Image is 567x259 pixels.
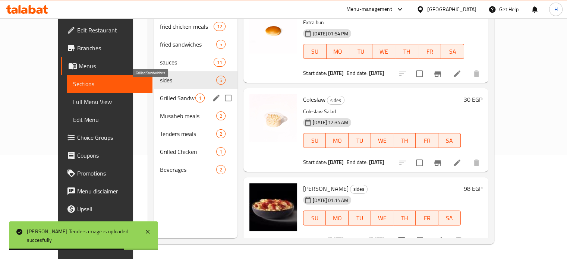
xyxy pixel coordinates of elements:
p: Coleslaw Salad [303,107,461,116]
span: Edit Restaurant [77,26,147,35]
span: Grilled Chicken [160,147,216,156]
button: TH [395,44,418,59]
button: WE [371,211,393,225]
button: MO [326,133,348,148]
div: [PERSON_NAME] Tenders image is uploaded succesfully [27,227,137,244]
b: [DATE] [328,68,344,78]
span: Branches [77,44,147,53]
span: Coupons [77,151,147,160]
a: Upsell [61,200,152,218]
a: Branches [61,39,152,57]
button: TH [393,133,416,148]
span: 1 [196,95,204,102]
span: End date: [347,68,368,78]
span: Coleslaw [303,94,325,105]
span: fried chicken meals [160,22,214,31]
span: Choice Groups [77,133,147,142]
span: Start date: [303,68,327,78]
button: SA [441,44,464,59]
div: fried chicken meals12 [154,18,237,35]
span: WE [375,46,393,57]
div: Beverages2 [154,161,237,179]
button: WE [371,133,393,148]
div: Grilled Sandwiches1edit [154,89,237,107]
b: [DATE] [328,157,344,167]
span: TU [352,46,369,57]
div: items [216,129,226,138]
div: sauces11 [154,53,237,71]
img: Extra bun [249,6,297,53]
span: [DATE] 12:34 AM [310,119,351,126]
a: Edit menu item [435,236,444,245]
button: TU [349,211,371,225]
span: TH [396,213,413,224]
button: delete [450,231,467,249]
a: Coverage Report [61,218,152,236]
div: sides5 [154,71,237,89]
span: Start date: [303,157,327,167]
button: SU [303,133,326,148]
a: Sections [67,75,152,93]
span: SA [444,46,461,57]
a: Edit menu item [453,158,462,167]
span: SA [441,213,458,224]
span: H [554,5,557,13]
span: Select to update [412,66,427,82]
button: sort-choices [376,231,394,249]
button: MO [326,211,348,225]
span: SA [441,135,458,146]
div: items [195,94,205,102]
span: MO [330,46,347,57]
div: items [216,40,226,49]
a: Edit Menu [67,111,152,129]
nav: Menu sections [154,15,237,181]
button: WE [372,44,396,59]
a: Full Menu View [67,93,152,111]
span: [DATE] 01:14 AM [310,197,351,204]
div: items [214,58,226,67]
a: Coupons [61,146,152,164]
span: Musaheb meals [160,111,216,120]
span: WE [374,135,390,146]
span: TH [398,46,415,57]
button: TU [349,44,372,59]
button: delete [467,154,485,172]
div: [GEOGRAPHIC_DATA] [427,5,476,13]
span: [DATE] 01:54 PM [310,30,351,37]
a: Choice Groups [61,129,152,146]
div: Menu-management [346,5,392,14]
span: 11 [214,59,225,66]
span: Select to update [394,233,409,248]
a: Menu disclaimer [61,182,152,200]
span: sides [350,185,367,193]
div: items [216,111,226,120]
button: SA [438,133,461,148]
span: TU [352,135,368,146]
div: items [214,22,226,31]
button: FR [418,44,441,59]
span: TH [396,135,413,146]
span: sauces [160,58,214,67]
span: SU [306,46,323,57]
svg: Show Choices [472,236,481,245]
b: [DATE] [328,235,344,244]
span: fried sandwiches [160,40,216,49]
span: 5 [217,41,225,48]
b: [DATE] [369,68,384,78]
span: End date: [347,235,368,244]
button: FR [416,133,438,148]
button: edit [211,92,222,104]
button: SU [303,44,326,59]
div: sides [350,185,368,194]
span: FR [419,135,435,146]
button: FR [416,211,438,225]
div: Grilled Chicken1 [154,143,237,161]
span: Menus [79,61,147,70]
h6: 98 EGP [464,183,482,194]
div: items [216,147,226,156]
img: Jaja Rizo Tenders [249,183,297,231]
a: Edit menu item [453,69,462,78]
span: Sections [73,79,147,88]
button: SA [438,211,461,225]
button: Branch-specific-item [429,65,447,83]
